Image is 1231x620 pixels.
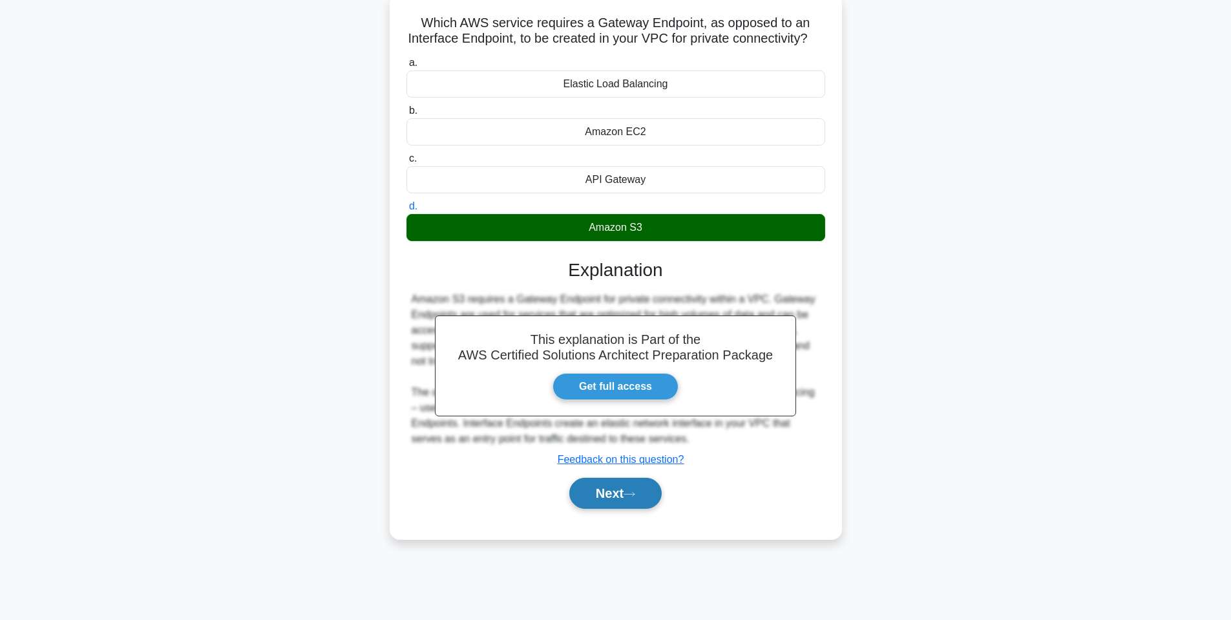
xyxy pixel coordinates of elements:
[409,153,417,164] span: c.
[409,105,417,116] span: b.
[406,70,825,98] div: Elastic Load Balancing
[406,214,825,241] div: Amazon S3
[414,259,817,281] h3: Explanation
[552,373,679,400] a: Get full access
[569,478,662,509] button: Next
[412,292,820,447] div: Amazon S3 requires a Gateway Endpoint for private connectivity within a VPC. Gateway Endpoints ar...
[558,454,684,465] a: Feedback on this question?
[405,15,826,47] h5: Which AWS service requires a Gateway Endpoint, as opposed to an Interface Endpoint, to be created...
[406,166,825,193] div: API Gateway
[406,118,825,145] div: Amazon EC2
[409,200,417,211] span: d.
[409,57,417,68] span: a.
